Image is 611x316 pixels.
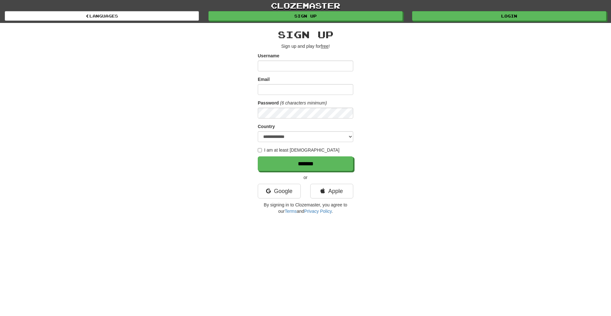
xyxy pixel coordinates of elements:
a: Google [258,184,301,198]
label: Country [258,123,275,130]
a: Terms [284,209,297,214]
p: Sign up and play for ! [258,43,353,49]
p: By signing in to Clozemaster, you agree to our and . [258,202,353,214]
a: Privacy Policy [304,209,332,214]
input: I am at least [DEMOGRAPHIC_DATA] [258,148,262,152]
label: I am at least [DEMOGRAPHIC_DATA] [258,147,340,153]
em: (6 characters minimum) [280,100,327,105]
p: or [258,174,353,181]
a: Login [412,11,606,21]
label: Password [258,100,279,106]
label: Username [258,53,279,59]
label: Email [258,76,270,83]
a: Apple [310,184,353,198]
u: free [321,44,328,49]
a: Languages [5,11,199,21]
a: Sign up [208,11,403,21]
h2: Sign up [258,29,353,40]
